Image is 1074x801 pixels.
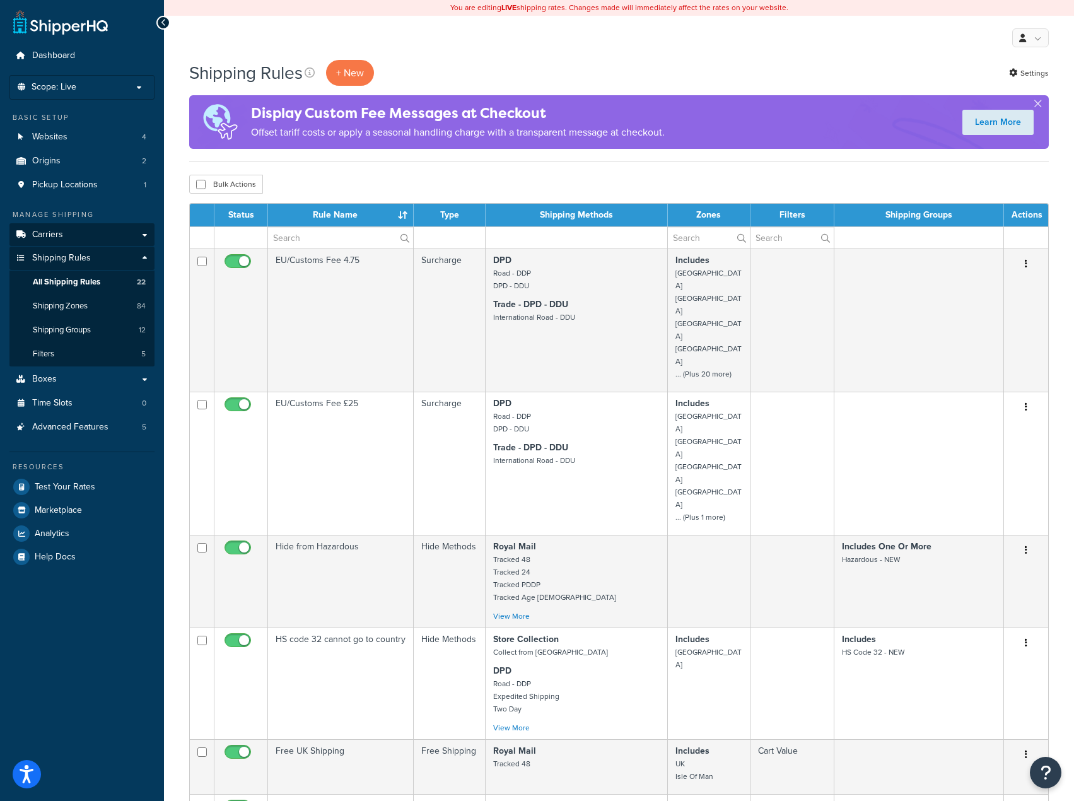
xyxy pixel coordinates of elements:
[9,368,155,391] a: Boxes
[9,319,155,342] li: Shipping Groups
[842,540,931,553] strong: Includes One Or More
[268,204,414,226] th: Rule Name : activate to sort column ascending
[414,204,486,226] th: Type
[414,739,486,794] td: Free Shipping
[268,227,413,248] input: Search
[486,204,668,226] th: Shipping Methods
[493,441,568,454] strong: Trade - DPD - DDU
[675,411,742,523] small: [GEOGRAPHIC_DATA] [GEOGRAPHIC_DATA] [GEOGRAPHIC_DATA] [GEOGRAPHIC_DATA] ... (Plus 1 more)
[9,342,155,366] a: Filters 5
[750,739,834,794] td: Cart Value
[9,462,155,472] div: Resources
[493,455,575,466] small: International Road - DDU
[142,132,146,143] span: 4
[33,349,54,360] span: Filters
[9,319,155,342] a: Shipping Groups 12
[139,325,146,336] span: 12
[9,546,155,568] li: Help Docs
[493,633,559,646] strong: Store Collection
[32,156,61,167] span: Origins
[251,103,665,124] h4: Display Custom Fee Messages at Checkout
[141,349,146,360] span: 5
[493,678,559,715] small: Road - DDP Expedited Shipping Two Day
[268,535,414,628] td: Hide from Hazardous
[675,633,709,646] strong: Includes
[675,646,742,670] small: [GEOGRAPHIC_DATA]
[189,61,303,85] h1: Shipping Rules
[9,499,155,522] a: Marketplace
[142,156,146,167] span: 2
[32,82,76,93] span: Scope: Live
[493,554,616,603] small: Tracked 48 Tracked 24 Tracked PDDP Tracked Age [DEMOGRAPHIC_DATA]
[675,758,713,782] small: UK Isle Of Man
[32,230,63,240] span: Carriers
[9,223,155,247] a: Carriers
[9,416,155,439] a: Advanced Features 5
[9,295,155,318] li: Shipping Zones
[9,126,155,149] li: Websites
[675,254,709,267] strong: Includes
[137,277,146,288] span: 22
[493,312,575,323] small: International Road - DDU
[493,254,511,267] strong: DPD
[1030,757,1061,788] button: Open Resource Center
[251,124,665,141] p: Offset tariff costs or apply a seasonal handling charge with a transparent message at checkout.
[9,112,155,123] div: Basic Setup
[9,271,155,294] li: All Shipping Rules
[834,204,1004,226] th: Shipping Groups
[668,204,751,226] th: Zones
[493,397,511,410] strong: DPD
[9,149,155,173] a: Origins 2
[9,416,155,439] li: Advanced Features
[33,325,91,336] span: Shipping Groups
[9,126,155,149] a: Websites 4
[9,476,155,498] li: Test Your Rates
[1004,204,1048,226] th: Actions
[675,744,709,757] strong: Includes
[414,535,486,628] td: Hide Methods
[9,522,155,545] a: Analytics
[9,44,155,67] a: Dashboard
[268,739,414,794] td: Free UK Shipping
[142,422,146,433] span: 5
[9,173,155,197] li: Pickup Locations
[35,552,76,563] span: Help Docs
[493,611,530,622] a: View More
[414,392,486,535] td: Surcharge
[32,398,73,409] span: Time Slots
[33,277,100,288] span: All Shipping Rules
[32,132,67,143] span: Websites
[493,267,531,291] small: Road - DDP DPD - DDU
[9,342,155,366] li: Filters
[9,271,155,294] a: All Shipping Rules 22
[1009,64,1049,82] a: Settings
[268,628,414,739] td: HS code 32 cannot go to country
[414,628,486,739] td: Hide Methods
[142,398,146,409] span: 0
[750,227,834,248] input: Search
[13,9,108,35] a: ShipperHQ Home
[268,392,414,535] td: EU/Customs Fee £25
[189,95,251,149] img: duties-banner-06bc72dcb5fe05cb3f9472aba00be2ae8eb53ab6f0d8bb03d382ba314ac3c341.png
[9,295,155,318] a: Shipping Zones 84
[493,744,536,757] strong: Royal Mail
[32,50,75,61] span: Dashboard
[750,204,834,226] th: Filters
[842,633,876,646] strong: Includes
[493,722,530,734] a: View More
[9,209,155,220] div: Manage Shipping
[189,175,263,194] button: Bulk Actions
[33,301,88,312] span: Shipping Zones
[9,392,155,415] a: Time Slots 0
[137,301,146,312] span: 84
[9,392,155,415] li: Time Slots
[493,758,530,769] small: Tracked 48
[414,248,486,392] td: Surcharge
[268,248,414,392] td: EU/Customs Fee 4.75
[9,173,155,197] a: Pickup Locations 1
